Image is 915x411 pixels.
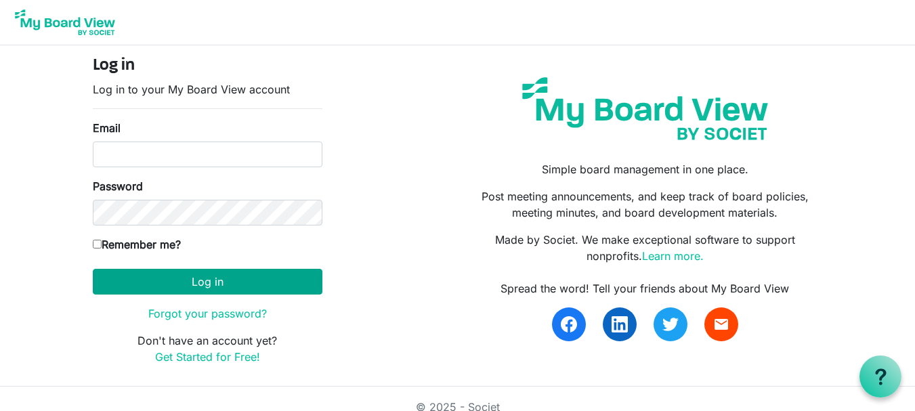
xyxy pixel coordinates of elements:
p: Log in to your My Board View account [93,81,322,98]
a: Get Started for Free! [155,350,260,364]
button: Log in [93,269,322,295]
img: facebook.svg [561,316,577,332]
label: Email [93,120,121,136]
img: twitter.svg [662,316,679,332]
p: Simple board management in one place. [467,161,822,177]
p: Don't have an account yet? [93,332,322,365]
h4: Log in [93,56,322,76]
div: Spread the word! Tell your friends about My Board View [467,280,822,297]
span: email [713,316,729,332]
img: My Board View Logo [11,5,119,39]
label: Password [93,178,143,194]
label: Remember me? [93,236,181,253]
a: Learn more. [642,249,704,263]
a: Forgot your password? [148,307,267,320]
input: Remember me? [93,240,102,248]
p: Post meeting announcements, and keep track of board policies, meeting minutes, and board developm... [467,188,822,221]
img: my-board-view-societ.svg [512,67,778,150]
img: linkedin.svg [612,316,628,332]
a: email [704,307,738,341]
p: Made by Societ. We make exceptional software to support nonprofits. [467,232,822,264]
